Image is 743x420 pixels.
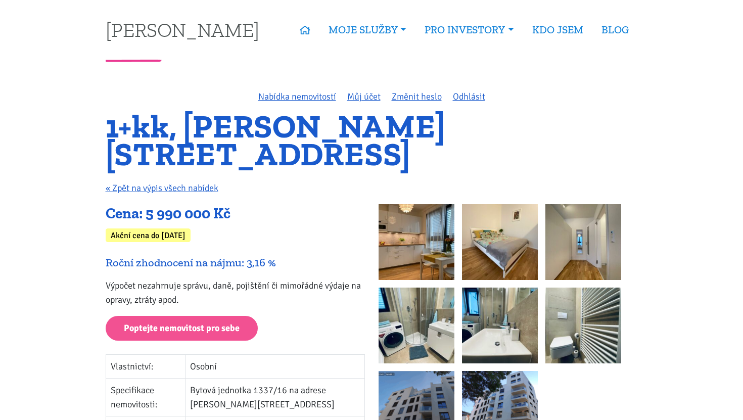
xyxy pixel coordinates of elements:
a: Změnit heslo [392,91,442,102]
td: Specifikace nemovitosti: [106,378,185,416]
a: BLOG [592,18,638,41]
p: Výpočet nezahrnuje správu, daně, pojištění či mimořádné výdaje na opravy, ztráty apod. [106,278,365,307]
div: Akční cena do [DATE] [106,228,191,242]
a: Poptejte nemovitost pro sebe [106,316,258,341]
td: Osobní [185,354,364,378]
div: Cena: 5 990 000 Kč [106,204,365,223]
td: Bytová jednotka 1337/16 na adrese [PERSON_NAME][STREET_ADDRESS] [185,378,364,416]
a: Odhlásit [453,91,485,102]
h1: 1+kk, [PERSON_NAME][STREET_ADDRESS] [106,113,638,168]
a: « Zpět na výpis všech nabídek [106,182,218,194]
a: [PERSON_NAME] [106,20,259,39]
a: KDO JSEM [523,18,592,41]
div: Roční zhodnocení na nájmu: 3,16 % [106,256,365,269]
a: MOJE SLUŽBY [319,18,415,41]
a: Nabídka nemovitostí [258,91,336,102]
a: Můj účet [347,91,381,102]
a: PRO INVESTORY [415,18,523,41]
td: Vlastnictví: [106,354,185,378]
